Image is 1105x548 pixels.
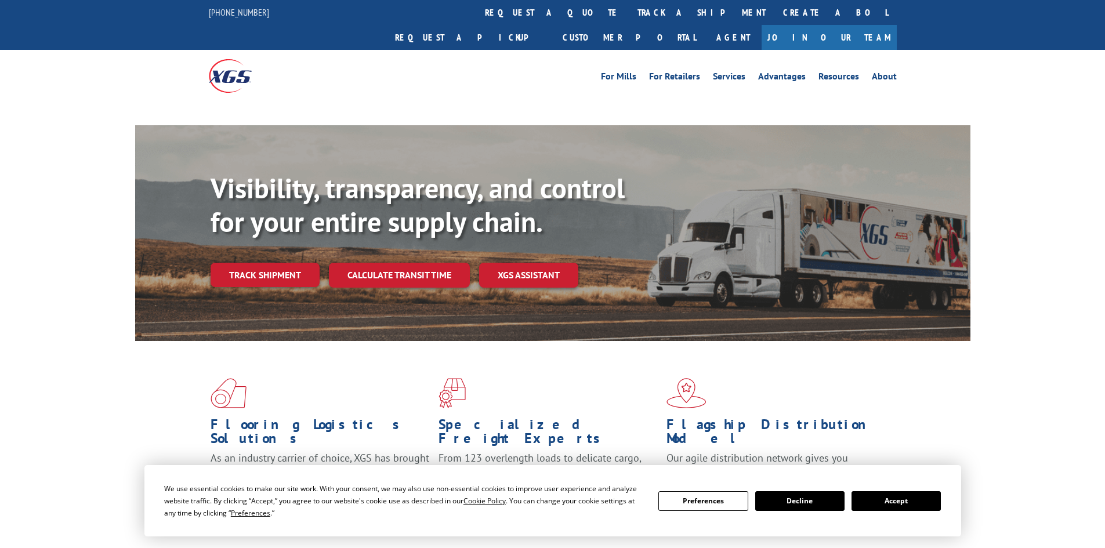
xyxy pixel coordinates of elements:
button: Accept [852,491,941,511]
div: We use essential cookies to make our site work. With your consent, we may also use non-essential ... [164,482,644,519]
a: Track shipment [211,263,320,287]
b: Visibility, transparency, and control for your entire supply chain. [211,170,625,239]
a: Customer Portal [554,25,705,50]
span: Our agile distribution network gives you nationwide inventory management on demand. [666,451,880,478]
img: xgs-icon-focused-on-flooring-red [439,378,466,408]
span: Cookie Policy [463,496,506,506]
h1: Flooring Logistics Solutions [211,418,430,451]
a: Resources [818,72,859,85]
a: Join Our Team [762,25,897,50]
span: As an industry carrier of choice, XGS has brought innovation and dedication to flooring logistics... [211,451,429,492]
button: Decline [755,491,845,511]
a: Advantages [758,72,806,85]
img: xgs-icon-flagship-distribution-model-red [666,378,707,408]
a: Request a pickup [386,25,554,50]
a: For Retailers [649,72,700,85]
a: Services [713,72,745,85]
p: From 123 overlength loads to delicate cargo, our experienced staff knows the best way to move you... [439,451,658,503]
div: Cookie Consent Prompt [144,465,961,536]
h1: Flagship Distribution Model [666,418,886,451]
a: Calculate transit time [329,263,470,288]
h1: Specialized Freight Experts [439,418,658,451]
span: Preferences [231,508,270,518]
button: Preferences [658,491,748,511]
a: For Mills [601,72,636,85]
img: xgs-icon-total-supply-chain-intelligence-red [211,378,247,408]
a: About [872,72,897,85]
a: XGS ASSISTANT [479,263,578,288]
a: [PHONE_NUMBER] [209,6,269,18]
a: Agent [705,25,762,50]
